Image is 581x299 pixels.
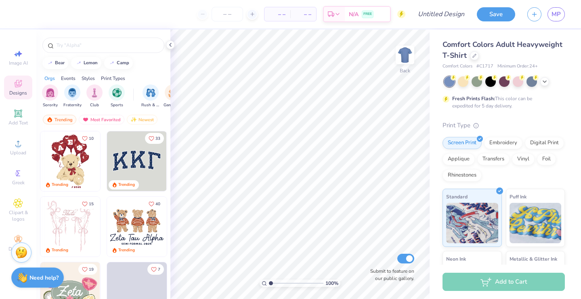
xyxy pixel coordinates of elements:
span: 19 [89,267,94,272]
span: Comfort Colors [443,63,472,70]
div: Embroidery [484,137,522,149]
div: Vinyl [512,153,535,165]
div: Trending [43,115,76,124]
div: Trending [52,182,68,188]
img: Rush & Bid Image [146,88,155,97]
button: Like [147,264,164,275]
input: – – [212,7,243,21]
div: This color can be expedited for 5 day delivery. [452,95,552,109]
div: Trending [52,247,68,253]
div: Foil [537,153,556,165]
img: e74243e0-e378-47aa-a400-bc6bcb25063a [100,131,159,191]
img: most_fav.gif [82,117,89,122]
button: Like [78,264,97,275]
span: Decorate [8,246,28,252]
button: lemon [71,57,101,69]
img: d12c9beb-9502-45c7-ae94-40b97fdd6040 [166,197,226,257]
a: MP [547,7,565,21]
div: Print Type [443,121,565,130]
button: filter button [63,84,82,108]
div: filter for Sports [109,84,125,108]
div: Newest [127,115,157,124]
div: Print Types [101,75,125,82]
span: Clipart & logos [4,209,32,222]
span: 33 [155,137,160,141]
div: Screen Print [443,137,482,149]
input: Try "Alpha" [56,41,159,49]
span: Puff Ink [510,192,526,201]
div: Applique [443,153,475,165]
span: Fraternity [63,102,82,108]
button: Like [145,133,164,144]
input: Untitled Design [411,6,471,22]
button: filter button [141,84,160,108]
span: – – [295,10,311,19]
button: filter button [86,84,103,108]
div: filter for Sorority [42,84,58,108]
span: MP [552,10,561,19]
span: Game Day [164,102,182,108]
img: Newest.gif [130,117,137,122]
img: 83dda5b0-2158-48ca-832c-f6b4ef4c4536 [40,197,100,257]
button: Like [78,198,97,209]
img: trend_line.gif [47,61,53,65]
span: 7 [158,267,160,272]
button: camp [104,57,133,69]
button: filter button [164,84,182,108]
img: 587403a7-0594-4a7f-b2bd-0ca67a3ff8dd [40,131,100,191]
span: Greek [12,179,25,186]
img: Game Day Image [168,88,178,97]
strong: Need help? [29,274,59,282]
div: lemon [84,61,98,65]
span: 10 [89,137,94,141]
div: Styles [82,75,95,82]
img: Back [397,47,413,63]
span: – – [269,10,285,19]
button: bear [42,57,68,69]
span: Add Text [8,120,28,126]
div: filter for Club [86,84,103,108]
span: Image AI [9,60,28,66]
span: # C1717 [476,63,493,70]
img: Puff Ink [510,203,562,243]
span: Club [90,102,99,108]
img: a3be6b59-b000-4a72-aad0-0c575b892a6b [107,197,167,257]
div: camp [117,61,129,65]
span: FREE [363,11,372,17]
span: 100 % [325,280,338,287]
button: filter button [42,84,58,108]
div: filter for Fraternity [63,84,82,108]
button: Save [477,7,515,21]
img: 3b9aba4f-e317-4aa7-a679-c95a879539bd [107,131,167,191]
img: trend_line.gif [76,61,82,65]
span: N/A [349,10,359,19]
img: Standard [446,203,498,243]
div: Transfers [477,153,510,165]
div: Digital Print [525,137,564,149]
img: trend_line.gif [109,61,115,65]
div: Trending [118,182,135,188]
label: Submit to feature on our public gallery. [366,267,414,282]
img: Fraternity Image [68,88,77,97]
span: Sorority [43,102,58,108]
span: Neon Ink [446,255,466,263]
img: Sorority Image [46,88,55,97]
button: filter button [109,84,125,108]
div: filter for Game Day [164,84,182,108]
span: Minimum Order: 24 + [497,63,538,70]
img: edfb13fc-0e43-44eb-bea2-bf7fc0dd67f9 [166,131,226,191]
span: Sports [111,102,123,108]
span: Comfort Colors Adult Heavyweight T-Shirt [443,40,562,60]
img: Sports Image [112,88,122,97]
span: 40 [155,202,160,206]
div: Most Favorited [79,115,124,124]
div: Trending [118,247,135,253]
img: d12a98c7-f0f7-4345-bf3a-b9f1b718b86e [100,197,159,257]
span: Standard [446,192,468,201]
button: Like [78,133,97,144]
button: Like [145,198,164,209]
div: Rhinestones [443,169,482,181]
div: Events [61,75,76,82]
div: Back [400,67,410,74]
span: Upload [10,149,26,156]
